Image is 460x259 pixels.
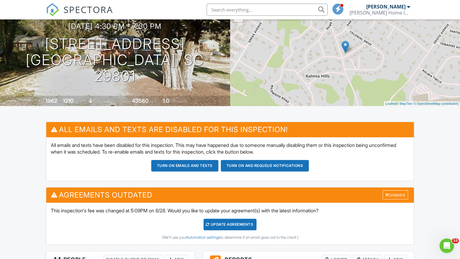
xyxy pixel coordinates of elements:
[439,238,454,253] iframe: Intercom live chat
[207,4,328,16] input: Search everything...
[413,102,458,105] a: © OpenStreetMap contributors
[51,142,409,155] p: All emails and texts have been disabled for this inspection. This may have happened due to someon...
[452,238,459,243] span: 10
[383,190,408,200] div: Dismiss
[46,203,414,244] div: This inspection's fee was changed at 5:09PM on 8/28. Would you like to update your agreement(s) w...
[350,10,410,16] div: Hitchcock Home Inspections
[366,4,406,10] div: [PERSON_NAME]
[68,22,161,30] h3: [DATE] 4:30 pm - 7:30 pm
[46,122,414,137] h3: All emails and texts are disabled for this inspection!
[64,3,113,16] span: SPECTORA
[118,99,131,104] span: Lot Size
[46,3,59,16] img: The Best Home Inspection Software - Spectora
[221,160,309,171] button: Turn on and Requeue Notifications
[151,160,218,171] button: Turn on emails and texts
[204,219,256,230] div: Update Agreements
[385,102,395,105] a: Leaflet
[46,8,113,21] a: SPECTORA
[396,102,413,105] a: © MapTiler
[163,98,169,104] div: 1.0
[132,98,148,104] div: 43560
[51,235,409,240] div: (We'll use your to determine if an email goes out to the client.)
[45,98,57,104] div: 1962
[149,99,157,104] span: sq.ft.
[170,99,188,104] span: bathrooms
[10,36,220,84] h1: [STREET_ADDRESS] [GEOGRAPHIC_DATA], SC 29801
[384,101,460,106] div: |
[46,188,414,202] h3: Agreements Outdated
[186,235,220,240] a: Automation settings
[38,99,44,104] span: Built
[74,99,83,104] span: sq. ft.
[94,99,113,104] span: crawlspace
[63,98,73,104] div: 1210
